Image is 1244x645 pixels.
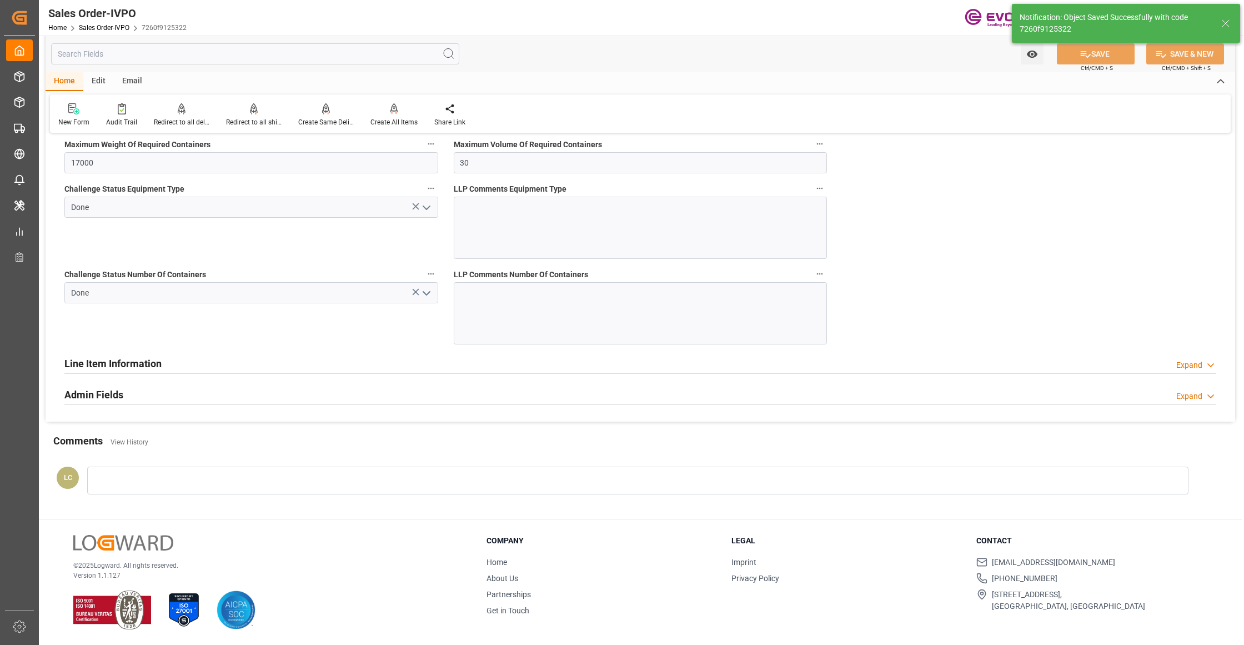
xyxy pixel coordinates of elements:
div: Audit Trail [106,117,137,127]
p: Version 1.1.127 [73,571,459,581]
span: LC [64,473,72,482]
span: Maximum Volume Of Required Containers [454,139,602,151]
a: About Us [486,574,518,583]
button: LLP Comments Equipment Type [812,181,827,196]
h2: Admin Fields [64,387,123,402]
div: New Form [58,117,89,127]
p: © 2025 Logward. All rights reserved. [73,561,459,571]
div: Edit [83,72,114,91]
img: ISO 9001 & ISO 14001 Certification [73,591,151,629]
button: Challenge Status Number Of Containers [424,267,438,281]
input: Search Fields [51,43,459,64]
button: open menu [417,284,434,302]
img: AICPA SOC [217,591,255,629]
a: Home [486,558,507,567]
h2: Line Item Information [64,356,162,371]
a: Get in Touch [486,606,529,615]
span: LLP Comments Number Of Containers [454,269,588,281]
span: Challenge Status Number Of Containers [64,269,206,281]
img: ISO 27001 Certification [164,591,203,629]
img: Logward Logo [73,535,173,551]
span: [PHONE_NUMBER] [992,573,1057,584]
button: Maximum Volume Of Required Containers [812,137,827,151]
a: Privacy Policy [731,574,779,583]
div: Expand [1176,391,1202,402]
div: Redirect to all shipments [226,117,282,127]
span: Challenge Status Equipment Type [64,183,184,195]
button: Challenge Status Equipment Type [424,181,438,196]
span: LLP Comments Equipment Type [454,183,566,195]
div: Redirect to all deliveries [154,117,209,127]
h3: Company [486,535,718,547]
div: Create All Items [370,117,418,127]
h3: Legal [731,535,962,547]
div: Notification: Object Saved Successfully with code 7260f9125322 [1020,12,1211,35]
div: Sales Order-IVPO [48,5,187,22]
a: Imprint [731,558,756,567]
a: View History [111,438,148,446]
button: open menu [417,199,434,216]
span: Maximum Weight Of Required Containers [64,139,210,151]
div: Share Link [434,117,465,127]
h3: Contact [976,535,1207,547]
button: SAVE & NEW [1146,43,1224,64]
span: Ctrl/CMD + Shift + S [1162,64,1211,72]
button: Maximum Weight Of Required Containers [424,137,438,151]
img: Evonik-brand-mark-Deep-Purple-RGB.jpeg_1700498283.jpeg [965,8,1037,28]
button: SAVE [1057,43,1135,64]
button: LLP Comments Number Of Containers [812,267,827,281]
div: Email [114,72,151,91]
span: [STREET_ADDRESS], [GEOGRAPHIC_DATA], [GEOGRAPHIC_DATA] [992,589,1145,612]
a: Partnerships [486,590,531,599]
a: Home [48,24,67,32]
a: Sales Order-IVPO [79,24,129,32]
span: Ctrl/CMD + S [1081,64,1113,72]
button: open menu [1021,43,1044,64]
div: Create Same Delivery Date [298,117,354,127]
div: Expand [1176,359,1202,371]
div: Home [46,72,83,91]
span: [EMAIL_ADDRESS][DOMAIN_NAME] [992,557,1115,568]
h2: Comments [53,433,103,448]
